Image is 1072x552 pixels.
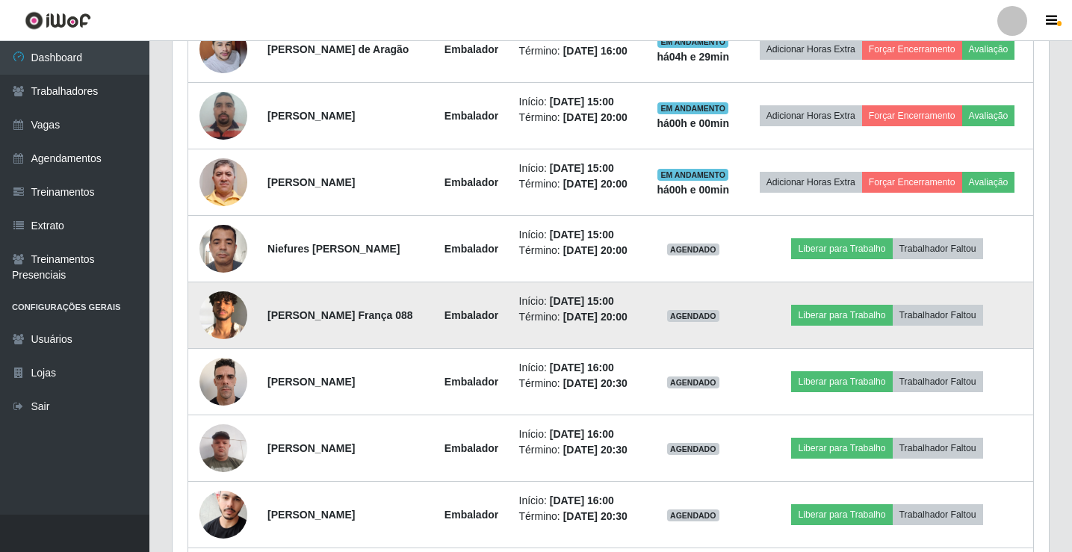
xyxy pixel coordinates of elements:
li: Término: [519,376,636,391]
time: [DATE] 20:00 [563,244,628,256]
li: Término: [519,309,636,325]
span: EM ANDAMENTO [657,36,728,48]
button: Trabalhador Faltou [893,438,983,459]
li: Início: [519,360,636,376]
button: Adicionar Horas Extra [760,39,862,60]
button: Liberar para Trabalho [791,305,892,326]
img: 1754059666025.jpeg [199,350,247,413]
img: 1744031774658.jpeg [199,217,247,280]
button: Liberar para Trabalho [791,504,892,525]
img: 1757417276217.jpeg [199,24,247,75]
time: [DATE] 20:30 [563,377,628,389]
li: Início: [519,493,636,509]
li: Término: [519,43,636,59]
button: Trabalhador Faltou [893,305,983,326]
img: 1686264689334.jpeg [199,84,247,147]
button: Trabalhador Faltou [893,238,983,259]
li: Término: [519,110,636,125]
img: 1703544280650.jpeg [199,478,247,551]
time: [DATE] 16:00 [550,362,614,373]
button: Forçar Encerramento [862,172,962,193]
button: Liberar para Trabalho [791,238,892,259]
time: [DATE] 15:00 [550,295,614,307]
strong: há 00 h e 00 min [657,184,729,196]
li: Término: [519,442,636,458]
time: [DATE] 20:00 [563,178,628,190]
li: Início: [519,427,636,442]
strong: [PERSON_NAME] de Aragão [267,43,409,55]
strong: [PERSON_NAME] [267,110,355,122]
time: [DATE] 15:00 [550,96,614,108]
span: AGENDADO [667,509,719,521]
img: 1687914027317.jpeg [199,140,247,225]
span: AGENDADO [667,244,719,255]
li: Início: [519,161,636,176]
time: [DATE] 20:30 [563,510,628,522]
li: Término: [519,176,636,192]
strong: Embalador [444,243,498,255]
time: [DATE] 15:00 [550,162,614,174]
strong: [PERSON_NAME] [267,442,355,454]
span: AGENDADO [667,376,719,388]
button: Avaliação [962,105,1015,126]
strong: Embalador [444,110,498,122]
strong: [PERSON_NAME] [267,376,355,388]
strong: Embalador [444,43,498,55]
button: Liberar para Trabalho [791,438,892,459]
button: Avaliação [962,172,1015,193]
strong: Embalador [444,376,498,388]
span: EM ANDAMENTO [657,102,728,114]
button: Liberar para Trabalho [791,371,892,392]
button: Adicionar Horas Extra [760,172,862,193]
strong: Embalador [444,442,498,454]
img: CoreUI Logo [25,11,91,30]
strong: Embalador [444,509,498,521]
li: Início: [519,294,636,309]
time: [DATE] 20:00 [563,111,628,123]
button: Avaliação [962,39,1015,60]
span: AGENDADO [667,310,719,322]
button: Forçar Encerramento [862,39,962,60]
li: Início: [519,227,636,243]
time: [DATE] 16:00 [550,494,614,506]
strong: [PERSON_NAME] França 088 [267,309,413,321]
button: Adicionar Horas Extra [760,105,862,126]
li: Término: [519,509,636,524]
strong: [PERSON_NAME] [267,176,355,188]
img: 1709375112510.jpeg [199,416,247,480]
strong: Niefures [PERSON_NAME] [267,243,400,255]
strong: há 00 h e 00 min [657,117,729,129]
span: EM ANDAMENTO [657,169,728,181]
time: [DATE] 16:00 [550,428,614,440]
strong: [PERSON_NAME] [267,509,355,521]
button: Trabalhador Faltou [893,504,983,525]
button: Trabalhador Faltou [893,371,983,392]
li: Início: [519,94,636,110]
time: [DATE] 20:30 [563,444,628,456]
strong: há 04 h e 29 min [657,51,729,63]
button: Forçar Encerramento [862,105,962,126]
span: AGENDADO [667,443,719,455]
img: 1757732634015.jpeg [199,291,247,339]
strong: Embalador [444,309,498,321]
li: Término: [519,243,636,258]
time: [DATE] 16:00 [563,45,628,57]
strong: Embalador [444,176,498,188]
time: [DATE] 15:00 [550,229,614,241]
time: [DATE] 20:00 [563,311,628,323]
